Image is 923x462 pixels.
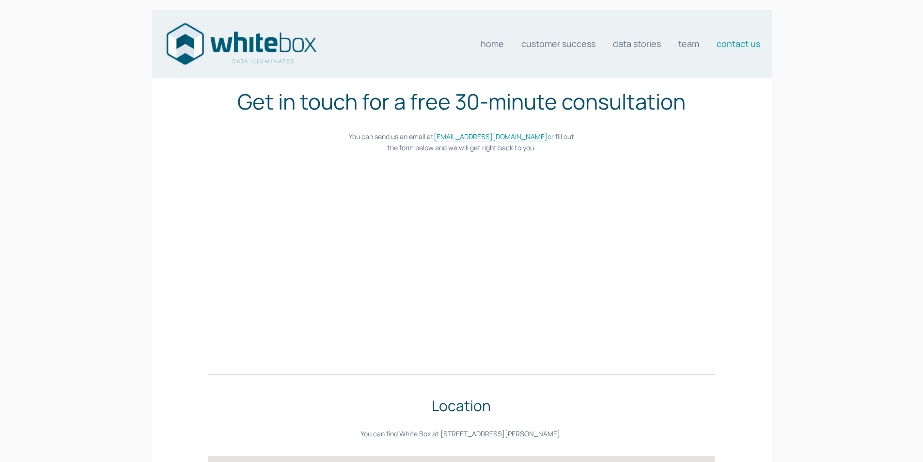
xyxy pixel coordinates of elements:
h1: Get in touch for a free 30-minute consultation [208,85,714,117]
a: Team [678,34,699,53]
img: Data consultants [163,20,318,68]
a: Data stories [613,34,661,53]
p: You can find White Box at [STREET_ADDRESS][PERSON_NAME]. [208,429,714,439]
a: Contact us [717,34,760,53]
a: Home [481,34,504,53]
iframe: Form 0 [261,170,662,354]
a: Customer Success [521,34,595,53]
h2: Location [208,395,714,416]
a: [EMAIL_ADDRESS][DOMAIN_NAME] [434,132,548,142]
p: You can send us an email at or fill out the form below and we will get right back to you. [208,131,714,153]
